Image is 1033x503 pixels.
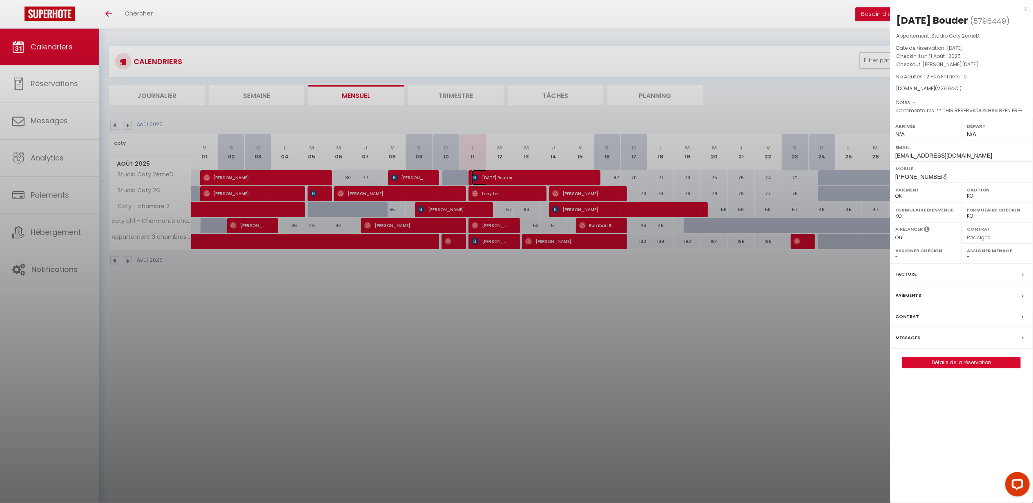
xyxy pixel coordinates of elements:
button: Détails de la réservation [902,357,1021,368]
span: Studio Coty 2èmeD [931,32,979,39]
span: 5796449 [973,16,1006,26]
iframe: LiveChat chat widget [999,469,1033,503]
span: ( ) [970,15,1010,27]
i: Sélectionner OUI si vous souhaiter envoyer les séquences de messages post-checkout [924,226,930,235]
span: [PERSON_NAME][DATE] [923,61,978,68]
span: ( € ) [935,85,962,92]
label: Contrat [895,312,919,321]
label: Mobile [895,165,1028,173]
label: Formulaire Checkin [967,206,1028,214]
span: Nb Adultes : 2 - [896,73,967,80]
label: Contrat [967,226,991,231]
p: Date de réservation : [896,44,1027,52]
div: [DATE] Bouder [896,14,968,27]
label: Assigner Checkin [895,247,956,255]
a: Détails de la réservation [903,357,1020,368]
label: Assigner Menage [967,247,1028,255]
span: [EMAIL_ADDRESS][DOMAIN_NAME] [895,152,992,159]
span: [DATE] [947,45,963,51]
p: Appartement : [896,32,1027,40]
span: Nb Enfants : 0 [933,73,967,80]
div: x [890,4,1027,14]
label: A relancer [895,226,923,233]
span: [PHONE_NUMBER] [895,174,947,180]
label: Email [895,143,1028,151]
p: Notes : [896,98,1027,107]
span: 229.94 [937,85,954,92]
label: Facture [895,270,917,278]
label: Formulaire Bienvenue [895,206,956,214]
span: - [913,99,915,106]
label: Messages [895,334,920,342]
span: Pas signé [967,234,991,241]
span: N/A [967,131,976,138]
p: Commentaires : [896,107,1027,115]
span: N/A [895,131,905,138]
p: Checkin : [896,52,1027,60]
label: Paiements [895,291,921,300]
label: Caution [967,186,1028,194]
label: Paiement [895,186,956,194]
p: Checkout : [896,60,1027,69]
span: Lun 11 Août . 2025 [919,53,961,60]
div: [DOMAIN_NAME] [896,85,1027,93]
label: Départ [967,122,1028,130]
label: Arrivée [895,122,956,130]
